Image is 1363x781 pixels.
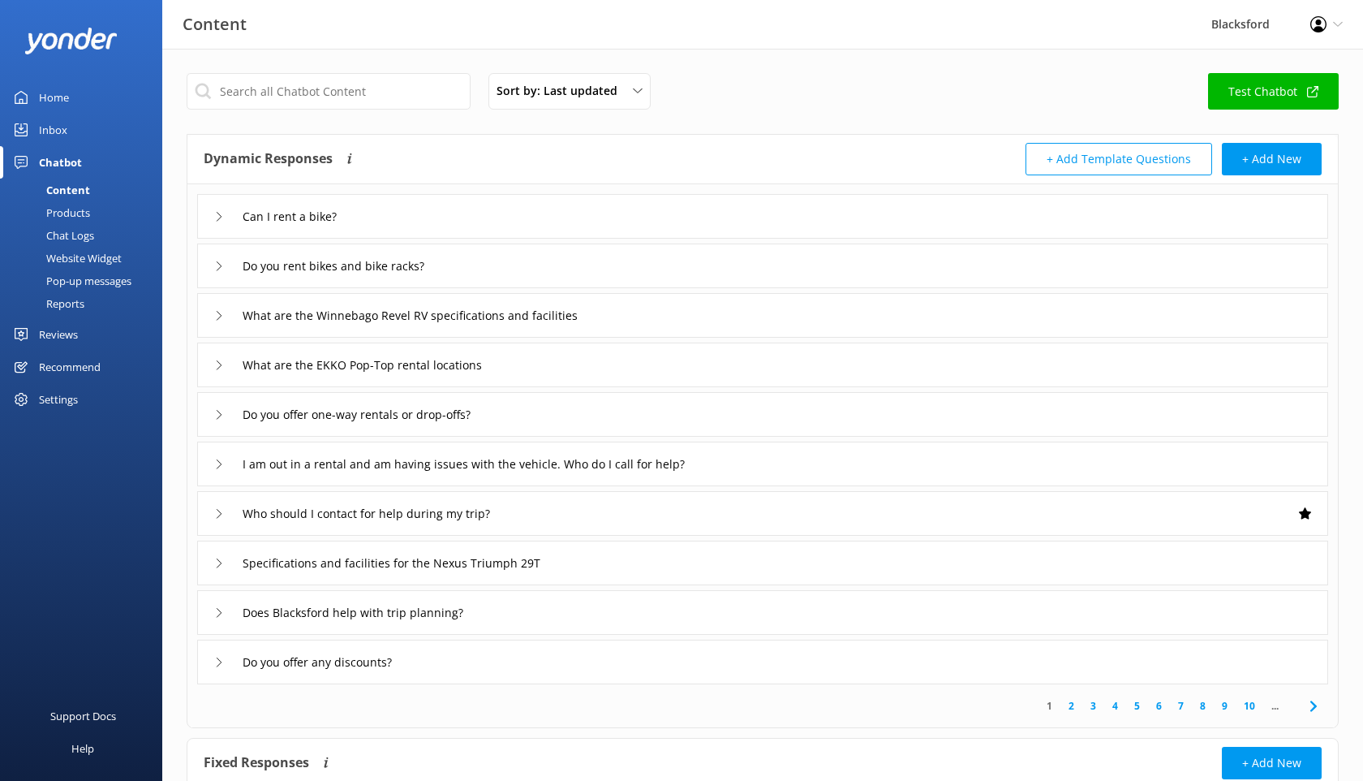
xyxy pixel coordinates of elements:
button: + Add New [1222,747,1322,779]
span: Sort by: Last updated [497,82,627,100]
a: Test Chatbot [1208,73,1339,110]
img: yonder-white-logo.png [24,28,118,54]
a: Pop-up messages [10,270,162,292]
div: Products [10,201,90,224]
a: 8 [1192,698,1214,714]
div: Home [39,81,69,114]
div: Help [71,732,94,765]
div: Website Widget [10,247,122,270]
a: Website Widget [10,247,162,270]
a: Content [10,179,162,201]
a: Products [10,201,162,224]
a: 2 [1060,698,1082,714]
a: 7 [1170,698,1192,714]
div: Reports [10,292,84,315]
div: Pop-up messages [10,270,131,292]
a: 4 [1104,698,1126,714]
a: Reports [10,292,162,315]
div: Support Docs [50,700,116,732]
div: Chat Logs [10,224,94,247]
div: Chatbot [39,146,82,179]
a: 9 [1214,698,1236,714]
div: Recommend [39,351,101,383]
span: ... [1263,698,1287,714]
input: Search all Chatbot Content [187,73,471,110]
div: Reviews [39,318,78,351]
a: 10 [1236,698,1263,714]
a: Chat Logs [10,224,162,247]
a: 1 [1038,698,1060,714]
button: + Add Template Questions [1025,143,1212,175]
div: Inbox [39,114,67,146]
a: 6 [1148,698,1170,714]
div: Settings [39,383,78,416]
h4: Fixed Responses [204,747,309,779]
div: Content [10,179,90,201]
a: 5 [1126,698,1148,714]
h3: Content [183,11,247,37]
a: 3 [1082,698,1104,714]
h4: Dynamic Responses [204,143,333,175]
button: + Add New [1222,143,1322,175]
